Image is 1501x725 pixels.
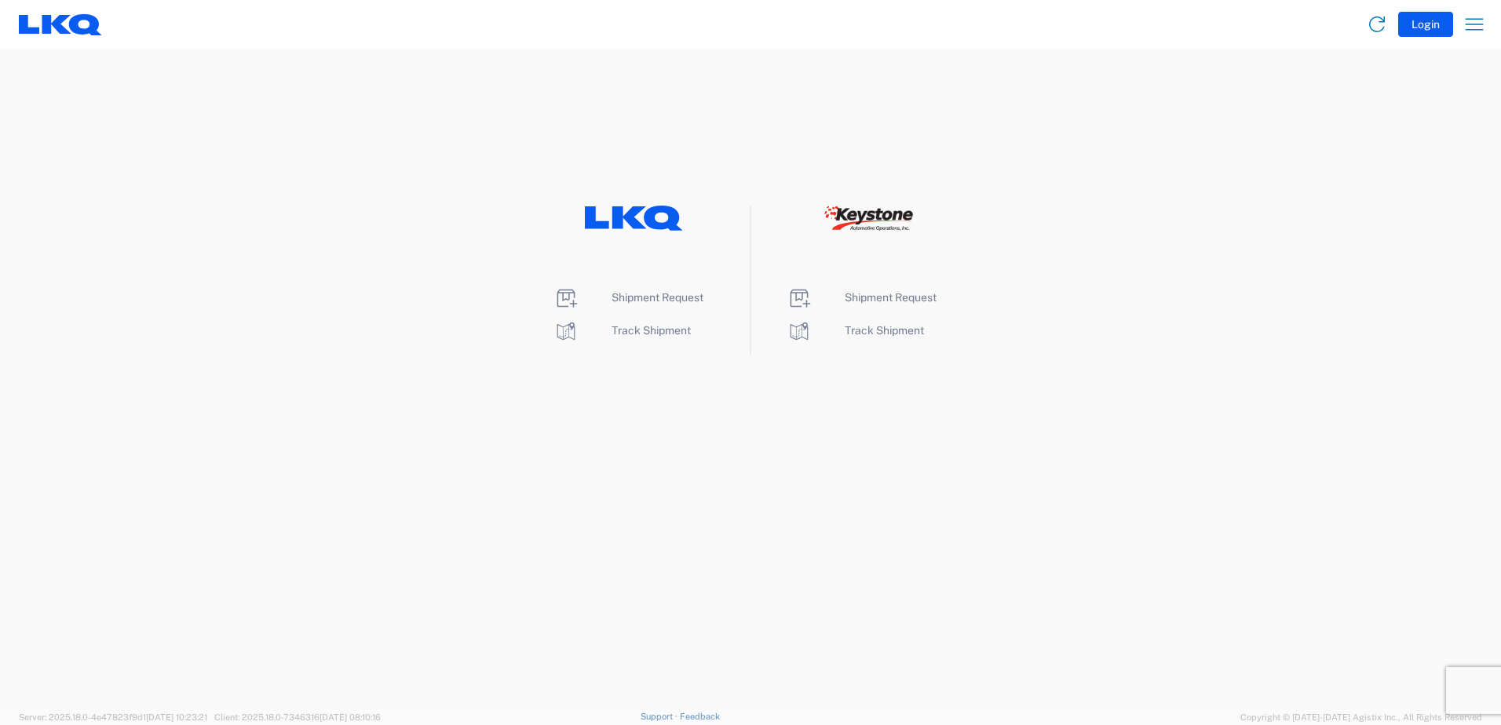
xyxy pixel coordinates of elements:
span: Shipment Request [612,291,703,304]
span: Track Shipment [612,324,691,337]
span: Copyright © [DATE]-[DATE] Agistix Inc., All Rights Reserved [1240,710,1482,724]
a: Track Shipment [553,324,691,337]
span: Client: 2025.18.0-7346316 [214,712,381,722]
span: Shipment Request [845,291,937,304]
a: Shipment Request [787,291,937,304]
span: [DATE] 10:23:21 [146,712,207,722]
span: [DATE] 08:10:16 [320,712,381,722]
span: Track Shipment [845,324,924,337]
button: Login [1398,12,1453,37]
a: Track Shipment [787,324,924,337]
a: Feedback [680,712,720,721]
a: Support [641,712,680,721]
span: Server: 2025.18.0-4e47823f9d1 [19,712,207,722]
a: Shipment Request [553,291,703,304]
